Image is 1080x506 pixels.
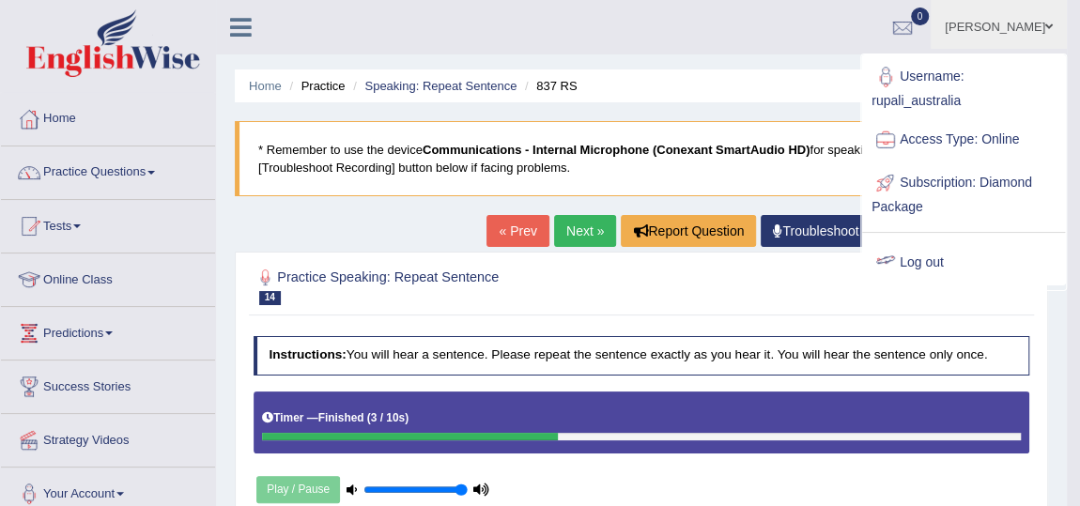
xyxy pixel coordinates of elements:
[911,8,930,25] span: 0
[364,79,517,93] a: Speaking: Repeat Sentence
[1,200,215,247] a: Tests
[1,360,215,407] a: Success Stories
[249,79,282,93] a: Home
[1,253,215,300] a: Online Class
[621,215,756,247] button: Report Question
[1,146,215,193] a: Practice Questions
[262,412,409,424] h5: Timer —
[254,266,735,305] h2: Practice Speaking: Repeat Sentence
[285,77,345,95] li: Practice
[862,55,1065,118] a: Username: rupali_australia
[269,347,346,361] b: Instructions:
[367,411,371,424] b: (
[259,291,281,305] span: 14
[554,215,616,247] a: Next »
[862,241,1065,284] a: Log out
[1,307,215,354] a: Predictions
[862,118,1065,161] a: Access Type: Online
[1,414,215,461] a: Strategy Videos
[862,161,1065,224] a: Subscription: Diamond Package
[405,411,409,424] b: )
[371,411,405,424] b: 3 / 10s
[254,336,1030,376] h4: You will hear a sentence. Please repeat the sentence exactly as you hear it. You will hear the se...
[1,93,215,140] a: Home
[486,215,548,247] a: « Prev
[520,77,578,95] li: 837 RS
[761,215,934,247] a: Troubleshoot Recording
[318,411,364,424] b: Finished
[423,143,810,157] b: Communications - Internal Microphone (Conexant SmartAudio HD)
[235,121,1048,196] blockquote: * Remember to use the device for speaking practice. Or click on [Troubleshoot Recording] button b...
